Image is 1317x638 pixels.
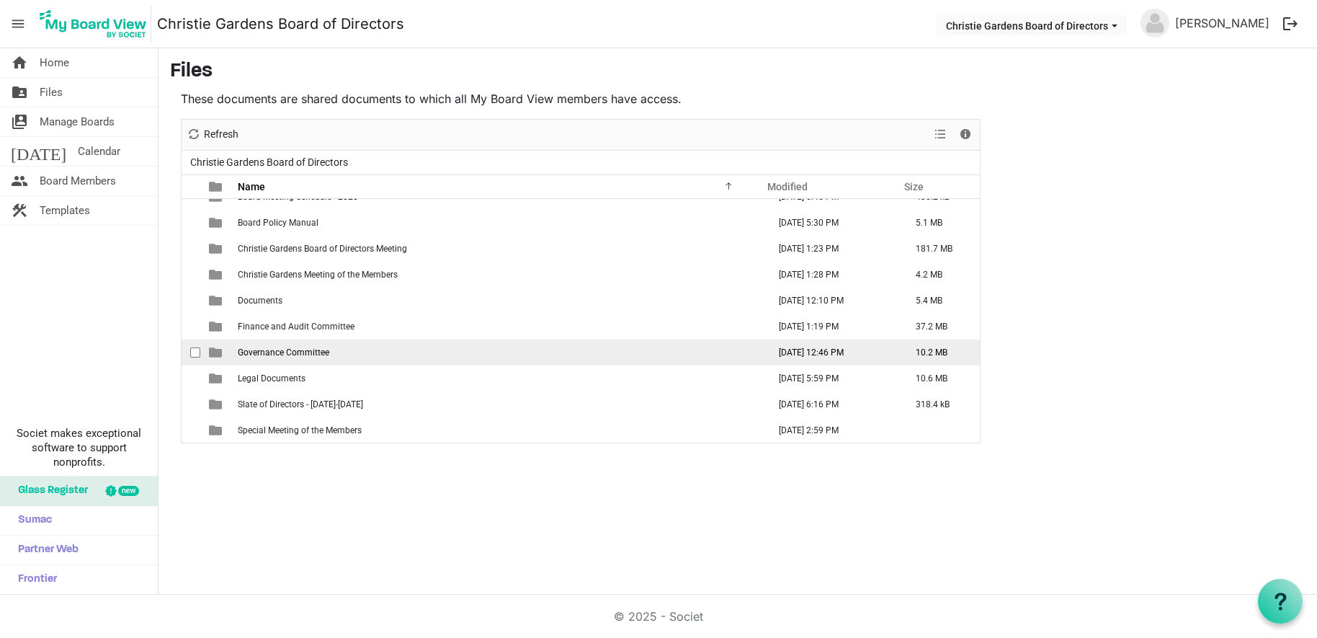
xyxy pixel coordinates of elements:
td: 4.2 MB is template cell column header Size [901,262,980,288]
td: checkbox [182,365,200,391]
td: 10.6 MB is template cell column header Size [901,365,980,391]
span: Board Policy Manual [238,218,318,228]
span: construction [11,196,28,225]
span: Glass Register [11,477,88,505]
div: Refresh [182,120,244,150]
div: View [929,120,953,150]
td: is template cell column header type [200,340,233,365]
td: is template cell column header type [200,288,233,314]
div: new [118,486,139,496]
div: Details [953,120,978,150]
td: checkbox [182,391,200,417]
td: Board Policy Manual is template cell column header Name [233,210,764,236]
td: June 18, 2025 6:16 PM column header Modified [764,391,901,417]
td: Special Meeting of the Members is template cell column header Name [233,417,764,443]
td: checkbox [182,288,200,314]
button: Refresh [184,125,241,143]
td: Governance Committee is template cell column header Name [233,340,764,365]
button: View dropdownbutton [932,125,949,143]
span: Refresh [202,125,240,143]
a: Christie Gardens Board of Directors [157,9,404,38]
span: Finance and Audit Committee [238,322,354,332]
td: checkbox [182,236,200,262]
span: Files [40,78,63,107]
span: Documents [238,296,282,306]
td: 37.2 MB is template cell column header Size [901,314,980,340]
h3: Files [170,60,1305,84]
td: checkbox [182,210,200,236]
span: Sumac [11,506,52,535]
td: September 23, 2025 12:46 PM column header Modified [764,340,901,365]
td: checkbox [182,262,200,288]
span: Size [904,181,924,192]
td: is template cell column header type [200,391,233,417]
td: 181.7 MB is template cell column header Size [901,236,980,262]
span: Christie Gardens Meeting of the Members [238,270,398,280]
td: September 23, 2025 1:19 PM column header Modified [764,314,901,340]
span: switch_account [11,107,28,136]
img: My Board View Logo [35,6,151,42]
td: Finance and Audit Committee is template cell column header Name [233,314,764,340]
td: checkbox [182,314,200,340]
td: is template cell column header type [200,210,233,236]
td: 10.2 MB is template cell column header Size [901,340,980,365]
td: August 11, 2025 5:59 PM column header Modified [764,365,901,391]
span: Home [40,48,69,77]
span: menu [4,10,32,37]
td: Documents is template cell column header Name [233,288,764,314]
span: Christie Gardens Board of Directors Meeting [238,244,407,254]
td: is template cell column header type [200,314,233,340]
a: My Board View Logo [35,6,157,42]
span: [DATE] [11,137,66,166]
span: home [11,48,28,77]
td: Christie Gardens Meeting of the Members is template cell column header Name [233,262,764,288]
span: Modified [767,181,808,192]
td: is template cell column header type [200,236,233,262]
td: is template cell column header type [200,417,233,443]
span: Christie Gardens Board of Directors [187,154,351,172]
td: Legal Documents is template cell column header Name [233,365,764,391]
span: Frontier [11,565,57,594]
a: [PERSON_NAME] [1169,9,1275,37]
td: Slate of Directors - 2024-2025 is template cell column header Name [233,391,764,417]
td: is template cell column header type [200,262,233,288]
span: folder_shared [11,78,28,107]
td: August 07, 2025 12:10 PM column header Modified [764,288,901,314]
button: logout [1275,9,1305,39]
p: These documents are shared documents to which all My Board View members have access. [181,90,981,107]
span: Societ makes exceptional software to support nonprofits. [6,426,151,469]
span: Manage Boards [40,107,115,136]
td: November 05, 2024 5:30 PM column header Modified [764,210,901,236]
span: Partner Web [11,536,79,564]
span: Legal Documents [238,373,305,384]
td: 5.1 MB is template cell column header Size [901,210,980,236]
td: September 23, 2025 1:28 PM column header Modified [764,262,901,288]
td: 5.4 MB is template cell column header Size [901,288,980,314]
td: is template cell column header type [200,365,233,391]
span: Board Members [40,167,116,195]
td: September 23, 2025 1:23 PM column header Modified [764,236,901,262]
td: 318.4 kB is template cell column header Size [901,391,980,417]
td: is template cell column header Size [901,417,980,443]
img: no-profile-picture.svg [1140,9,1169,37]
button: Christie Gardens Board of Directors dropdownbutton [937,15,1127,35]
span: Board Meeting Schedule - 2025 [238,192,358,202]
span: Slate of Directors - [DATE]-[DATE] [238,399,363,409]
span: Name [238,181,265,192]
span: Governance Committee [238,347,329,358]
span: Special Meeting of the Members [238,425,362,435]
span: people [11,167,28,195]
td: May 01, 2023 2:59 PM column header Modified [764,417,901,443]
span: Templates [40,196,90,225]
td: checkbox [182,340,200,365]
a: © 2025 - Societ [614,609,703,624]
td: checkbox [182,417,200,443]
td: Christie Gardens Board of Directors Meeting is template cell column header Name [233,236,764,262]
span: Calendar [78,137,120,166]
button: Details [956,125,976,143]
